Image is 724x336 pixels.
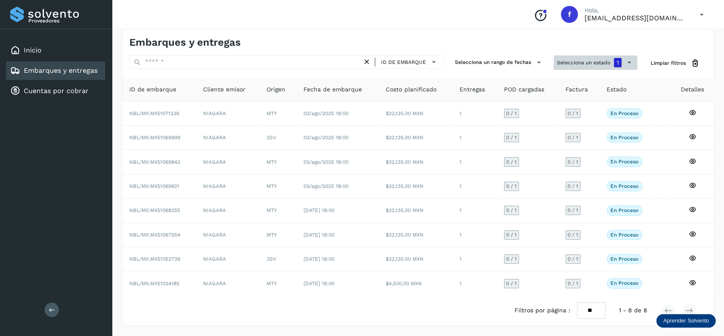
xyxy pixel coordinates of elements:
span: Factura [565,85,588,94]
td: MTY [260,271,297,295]
td: 1 [453,150,497,174]
span: Entregas [459,85,485,94]
span: POD cargadas [504,85,544,94]
td: NIAGARA [196,126,260,150]
span: Estado [607,85,627,94]
span: Filtros por página : [515,306,570,315]
span: 0 / 1 [506,281,517,286]
span: NBL/MX.MX51069999 [129,135,180,140]
td: MTY [260,102,297,126]
div: Inicio [6,41,105,60]
td: 1 [453,247,497,271]
td: NIAGARA [196,150,260,174]
p: En proceso [610,207,638,213]
td: $32,135.00 MXN [379,150,453,174]
span: 0 / 1 [506,160,517,165]
td: 1 [453,271,497,295]
span: 0 / 1 [506,256,517,262]
div: Cuentas por cobrar [6,82,105,100]
td: 1 [453,223,497,247]
td: $4,500.00 MXN [379,271,453,295]
a: Embarques y entregas [24,66,97,74]
span: 1 [617,60,619,66]
span: 0 / 1 [568,281,578,286]
span: Detalles [681,85,704,94]
button: Selecciona un estado1 [554,55,637,70]
span: Fecha de embarque [304,85,362,94]
td: NIAGARA [196,271,260,295]
span: 03/ago/2025 18:00 [304,135,348,140]
span: 03/ago/2025 18:00 [304,159,348,165]
span: 03/ago/2025 18:00 [304,183,348,189]
span: NBL/MX.MX51069921 [129,183,179,189]
div: Aprender Solvento [656,314,716,328]
span: [DATE] 18:00 [304,281,334,286]
td: $32,135.00 MXN [379,247,453,271]
span: 0 / 1 [506,232,517,237]
span: Origen [267,85,285,94]
td: 1 [453,198,497,223]
a: Cuentas por cobrar [24,87,89,95]
span: 0 / 1 [506,135,517,140]
p: En proceso [610,159,638,165]
td: MTY [260,174,297,198]
span: 0 / 1 [568,256,578,262]
span: Cliente emisor [203,85,245,94]
span: NBL/MX.MX51052739 [129,256,180,262]
p: En proceso [610,110,638,116]
span: 0 / 1 [506,111,517,116]
td: $32,135.00 MXN [379,198,453,223]
span: NBL/MX.MX51067554 [129,232,180,238]
span: NBL/MX.MX51034185 [129,281,179,286]
td: MTY [260,198,297,223]
a: Inicio [24,46,42,54]
span: 0 / 1 [568,208,578,213]
td: NIAGARA [196,247,260,271]
span: ID de embarque [381,58,426,66]
p: En proceso [610,280,638,286]
p: Aprender Solvento [663,317,709,324]
td: $32,135.00 MXN [379,223,453,247]
p: En proceso [610,256,638,262]
td: 1 [453,174,497,198]
p: Hola, [585,7,686,14]
h4: Embarques y entregas [129,36,241,49]
td: MTY [260,150,297,174]
p: En proceso [610,232,638,238]
td: 3SV [260,247,297,271]
span: 03/ago/2025 18:00 [304,110,348,116]
p: Proveedores [28,18,102,24]
span: [DATE] 18:00 [304,256,334,262]
button: Limpiar filtros [644,55,707,71]
p: En proceso [610,183,638,189]
span: Limpiar filtros [651,59,686,67]
span: [DATE] 18:00 [304,207,334,213]
span: 1 - 8 de 8 [619,306,647,315]
td: NIAGARA [196,102,260,126]
td: 1 [453,102,497,126]
td: NIAGARA [196,198,260,223]
span: 0 / 1 [506,208,517,213]
span: 0 / 1 [568,232,578,237]
button: ID de embarque [379,56,441,68]
td: $32,135.00 MXN [379,102,453,126]
span: ID de embarque [129,85,176,94]
button: Selecciona un rango de fechas [451,55,547,69]
p: En proceso [610,135,638,140]
td: $32,135.00 MXN [379,174,453,198]
span: Costo planificado [386,85,437,94]
td: NIAGARA [196,174,260,198]
span: 0 / 1 [568,111,578,116]
td: MTY [260,223,297,247]
span: 0 / 1 [568,184,578,189]
span: NBL/MX.MX51071236 [129,110,179,116]
span: 0 / 1 [506,184,517,189]
span: NBL/MX.MX51069943 [129,159,180,165]
td: 1 [453,126,497,150]
div: Embarques y entregas [6,61,105,80]
span: 0 / 1 [568,135,578,140]
td: $32,135.00 MXN [379,126,453,150]
span: NBL/MX.MX51068255 [129,207,180,213]
p: facturacion@expresssanjavier.com [585,14,686,22]
td: NIAGARA [196,223,260,247]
